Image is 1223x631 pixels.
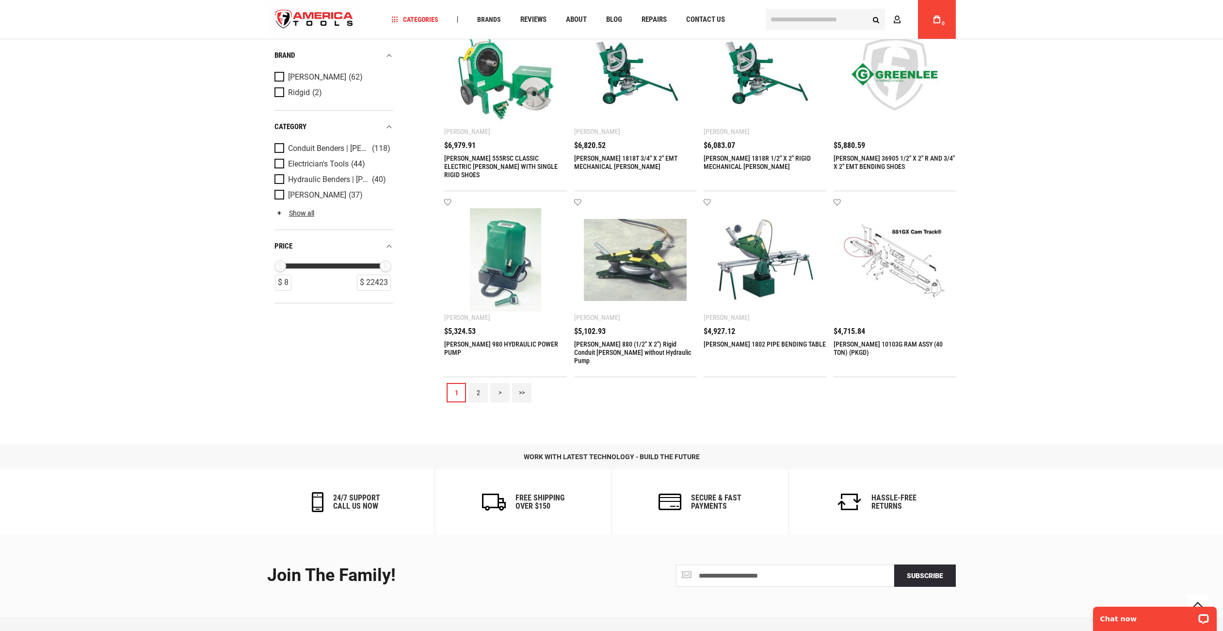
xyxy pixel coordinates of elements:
span: $6,979.91 [444,142,476,149]
a: [PERSON_NAME] 1818T 3/4" X 2" EMT MECHANICAL [PERSON_NAME] [574,154,677,170]
div: Product Filters [274,39,393,303]
button: Search [867,10,885,29]
div: [PERSON_NAME] [704,128,750,135]
span: (40) [372,176,386,184]
span: $4,715.84 [834,328,865,335]
a: Show all [274,209,314,217]
img: GREENLEE 880 (1/2 [584,208,687,312]
span: Reviews [520,16,547,23]
span: Electrician's Tools [288,160,349,168]
a: [PERSON_NAME] 36905 1/2" X 2" R AND 3/4" X 2" EMT BENDING SHOES [834,154,955,170]
a: Hydraulic Benders | [PERSON_NAME] Tools (40) [274,174,391,185]
div: [PERSON_NAME] [444,128,490,135]
img: GREENLEE 10103G RAM ASSY (40 TON) (PKGD) [843,208,947,312]
a: [PERSON_NAME] 980 HYDRAULIC POWER PUMP [444,340,558,356]
div: Join the Family! [267,566,604,585]
span: $6,820.52 [574,142,606,149]
div: price [274,240,393,253]
a: Contact Us [682,13,729,26]
span: (37) [349,191,363,199]
button: Subscribe [894,565,956,587]
h6: 24/7 support call us now [333,494,380,511]
span: $5,324.53 [444,328,476,335]
a: [PERSON_NAME] (62) [274,72,391,83]
a: store logo [267,1,361,38]
span: (118) [372,145,390,153]
div: [PERSON_NAME] [444,314,490,321]
img: GREENLEE 1818R 1/2 [713,23,817,126]
a: Blog [602,13,627,26]
a: Categories [387,13,443,26]
a: 2 [468,383,488,402]
span: $5,102.93 [574,328,606,335]
a: > [490,383,510,402]
div: category [274,120,393,133]
h6: Free Shipping Over $150 [515,494,564,511]
span: Ridgid [288,88,310,97]
a: [PERSON_NAME] 1802 PIPE BENDING TABLE [704,340,826,348]
span: (44) [351,160,365,168]
span: $6,083.07 [704,142,735,149]
span: (2) [312,89,322,97]
a: Repairs [637,13,671,26]
a: Brands [473,13,505,26]
a: [PERSON_NAME] 880 (1/2" X 2") Rigid Conduit [PERSON_NAME] without Hydraulic Pump [574,340,691,365]
iframe: LiveChat chat widget [1087,600,1223,631]
h6: Hassle-Free Returns [871,494,917,511]
a: Conduit Benders | [PERSON_NAME] Tools (118) [274,143,391,154]
h6: secure & fast payments [691,494,741,511]
span: $5,880.59 [834,142,865,149]
a: Electrician's Tools (44) [274,159,391,169]
a: >> [512,383,531,402]
a: [PERSON_NAME] 1818R 1/2" X 2" RIGID MECHANICAL [PERSON_NAME] [704,154,811,170]
span: $4,927.12 [704,328,735,335]
span: Brands [477,16,501,23]
a: About [562,13,591,26]
img: GREENLEE 555RSC CLASSIC ELECTRIC BENDER WITH SINGLE RIGID SHOES [454,23,557,126]
span: Categories [392,16,438,23]
img: GREENLEE 980 HYDRAULIC POWER PUMP [454,208,557,312]
div: $ 8 [275,275,291,291]
span: Subscribe [907,572,943,580]
span: Blog [606,16,622,23]
img: America Tools [267,1,361,38]
div: [PERSON_NAME] [574,314,620,321]
a: [PERSON_NAME] 10103G RAM ASSY (40 TON) (PKGD) [834,340,943,356]
a: Ridgid (2) [274,87,391,98]
div: $ 22423 [357,275,391,291]
a: Reviews [516,13,551,26]
span: Hydraulic Benders | [PERSON_NAME] Tools [288,175,370,184]
div: [PERSON_NAME] [574,128,620,135]
img: GREENLEE 36905 1/2 [843,23,947,126]
img: GREENLEE 1818T 3/4 [584,23,687,126]
a: [PERSON_NAME] 555RSC CLASSIC ELECTRIC [PERSON_NAME] WITH SINGLE RIGID SHOES [444,154,558,179]
a: 1 [447,383,466,402]
div: Brand [274,49,393,62]
div: [PERSON_NAME] [704,314,750,321]
span: Conduit Benders | [PERSON_NAME] Tools [288,144,370,153]
span: Contact Us [686,16,725,23]
span: (62) [349,73,363,82]
span: [PERSON_NAME] [288,73,346,82]
span: 0 [942,21,945,26]
span: About [566,16,587,23]
img: GREENLEE 1802 PIPE BENDING TABLE [713,208,817,312]
span: Repairs [642,16,667,23]
span: [PERSON_NAME] [288,191,346,199]
a: [PERSON_NAME] (37) [274,190,391,200]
